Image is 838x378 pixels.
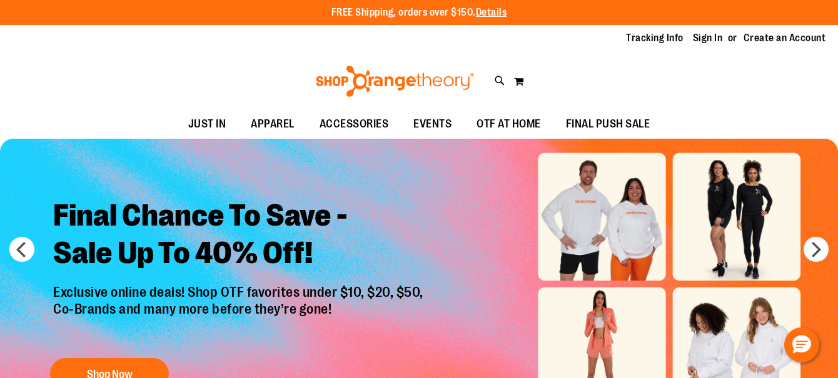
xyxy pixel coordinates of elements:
[331,6,507,20] p: FREE Shipping, orders over $150.
[314,66,476,97] img: Shop Orangetheory
[9,237,34,262] button: prev
[176,110,239,139] a: JUST IN
[476,7,507,18] a: Details
[464,110,553,139] a: OTF AT HOME
[320,110,389,138] span: ACCESSORIES
[693,31,723,45] a: Sign In
[477,110,541,138] span: OTF AT HOME
[804,237,829,262] button: next
[401,110,464,139] a: EVENTS
[626,31,684,45] a: Tracking Info
[413,110,452,138] span: EVENTS
[744,31,826,45] a: Create an Account
[307,110,401,139] a: ACCESSORIES
[238,110,307,139] a: APPAREL
[44,188,436,285] h2: Final Chance To Save - Sale Up To 40% Off!
[188,110,226,138] span: JUST IN
[44,285,436,346] p: Exclusive online deals! Shop OTF favorites under $10, $20, $50, Co-Brands and many more before th...
[566,110,650,138] span: FINAL PUSH SALE
[553,110,663,139] a: FINAL PUSH SALE
[784,327,819,362] button: Hello, have a question? Let’s chat.
[251,110,295,138] span: APPAREL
